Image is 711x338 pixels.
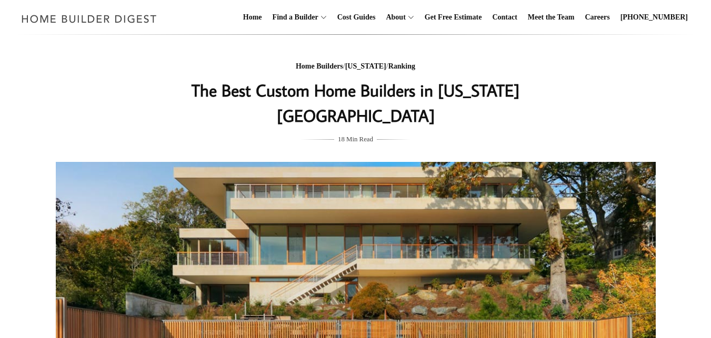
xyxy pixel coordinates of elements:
a: Find a Builder [268,1,318,34]
img: Home Builder Digest [17,8,162,29]
a: About [382,1,405,34]
a: [PHONE_NUMBER] [616,1,692,34]
a: Cost Guides [333,1,380,34]
span: 18 Min Read [338,133,373,145]
a: Home [239,1,266,34]
h1: The Best Custom Home Builders in [US_STATE][GEOGRAPHIC_DATA] [146,78,566,128]
a: Meet the Team [524,1,579,34]
a: Contact [488,1,521,34]
div: / / [146,60,566,73]
a: Home Builders [296,62,343,70]
a: Careers [581,1,614,34]
a: Get Free Estimate [420,1,486,34]
a: Ranking [388,62,415,70]
a: [US_STATE] [345,62,386,70]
